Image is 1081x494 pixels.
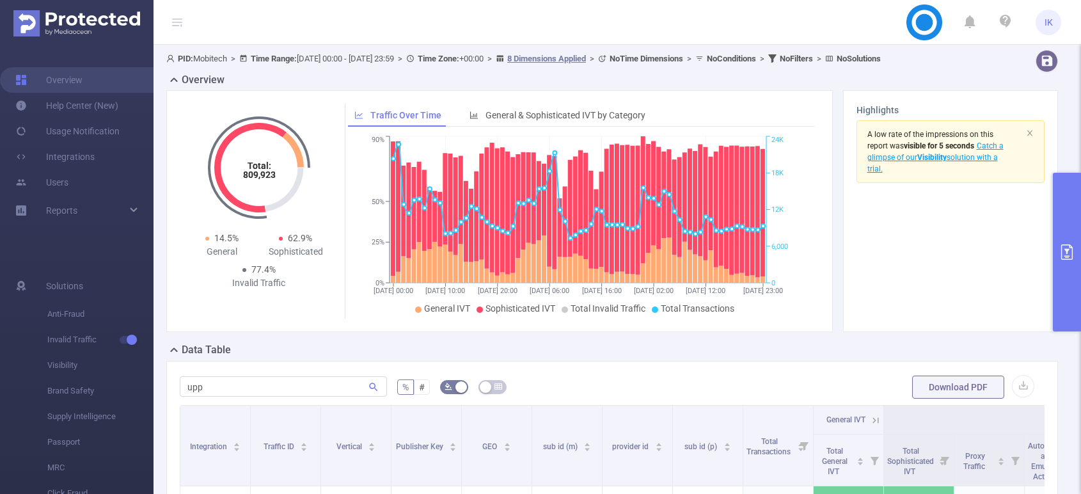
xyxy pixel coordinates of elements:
[684,442,719,451] span: sub id (p)
[15,93,118,118] a: Help Center (New)
[484,54,496,63] span: >
[655,441,662,445] i: icon: caret-up
[47,327,154,353] span: Invalid Traffic
[372,136,384,145] tspan: 90%
[166,54,881,63] span: Mobitech [DATE] 00:00 - [DATE] 23:59 +00:00
[655,441,663,449] div: Sort
[185,245,259,259] div: General
[856,104,1045,117] h3: Highlights
[485,303,555,314] span: Sophisticated IVT
[368,441,375,445] i: icon: caret-up
[661,303,734,314] span: Total Transactions
[723,441,730,445] i: icon: caret-up
[890,141,974,150] span: was
[912,376,1004,399] button: Download PDF
[264,442,296,451] span: Traffic ID
[15,118,120,144] a: Usage Notification
[582,287,622,295] tspan: [DATE] 16:00
[771,169,784,177] tspan: 18K
[47,378,154,404] span: Brand Safety
[503,441,511,449] div: Sort
[998,456,1005,459] i: icon: caret-up
[612,442,651,451] span: provider id
[856,456,864,463] div: Sort
[394,54,406,63] span: >
[419,382,425,392] span: #
[449,441,457,449] div: Sort
[503,446,510,450] i: icon: caret-down
[494,383,502,390] i: icon: table
[904,141,974,150] b: visible for 5 seconds
[15,144,95,170] a: Integrations
[178,54,193,63] b: PID:
[723,446,730,450] i: icon: caret-down
[707,54,756,63] b: No Conditions
[543,442,580,451] span: sub id (m)
[368,446,375,450] i: icon: caret-down
[936,434,954,486] i: Filter menu
[259,245,333,259] div: Sophisticated
[530,287,569,295] tspan: [DATE] 06:00
[445,383,452,390] i: icon: bg-colors
[47,301,154,327] span: Anti-Fraud
[233,441,241,449] div: Sort
[251,54,297,63] b: Time Range:
[469,111,478,120] i: icon: bar-chart
[771,136,784,145] tspan: 24K
[655,446,662,450] i: icon: caret-down
[826,415,865,424] span: General IVT
[634,287,674,295] tspan: [DATE] 02:00
[46,273,83,299] span: Solutions
[450,441,457,445] i: icon: caret-up
[182,342,231,358] h2: Data Table
[683,54,695,63] span: >
[372,198,384,206] tspan: 50%
[47,353,154,378] span: Visibility
[857,460,864,464] i: icon: caret-down
[482,442,499,451] span: GEO
[301,446,308,450] i: icon: caret-down
[354,111,363,120] i: icon: line-chart
[46,198,77,223] a: Reports
[963,452,987,471] span: Proxy Traffic
[13,10,140,36] img: Protected Media
[288,233,312,243] span: 62.9%
[247,161,271,171] tspan: Total:
[1026,126,1034,140] button: icon: close
[478,287,517,295] tspan: [DATE] 20:00
[998,460,1005,464] i: icon: caret-down
[485,110,645,120] span: General & Sophisticated IVT by Category
[746,437,793,456] span: Total Transactions
[46,205,77,216] span: Reports
[180,376,387,397] input: Search...
[686,287,725,295] tspan: [DATE] 12:00
[402,382,409,392] span: %
[503,441,510,445] i: icon: caret-up
[190,442,229,451] span: Integration
[756,54,768,63] span: >
[865,434,883,486] i: Filter menu
[571,303,645,314] span: Total Invalid Traffic
[336,442,364,451] span: Vertical
[887,447,934,476] span: Total Sophisticated IVT
[997,456,1005,463] div: Sort
[424,303,470,314] span: General IVT
[1045,10,1053,35] span: IK
[214,233,239,243] span: 14.5%
[47,429,154,455] span: Passport
[418,54,459,63] b: Time Zone:
[780,54,813,63] b: No Filters
[1028,442,1066,481] span: Automated and Emulated Activity
[867,141,1004,173] span: Catch a glimpse of our solution with a trial.
[822,447,848,476] span: Total General IVT
[813,54,825,63] span: >
[583,441,591,449] div: Sort
[47,455,154,481] span: MRC
[837,54,881,63] b: No Solutions
[1026,129,1034,137] i: icon: close
[584,446,591,450] i: icon: caret-down
[396,442,445,451] span: Publisher Key
[47,404,154,429] span: Supply Intelligence
[374,287,413,295] tspan: [DATE] 00:00
[372,239,384,247] tspan: 25%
